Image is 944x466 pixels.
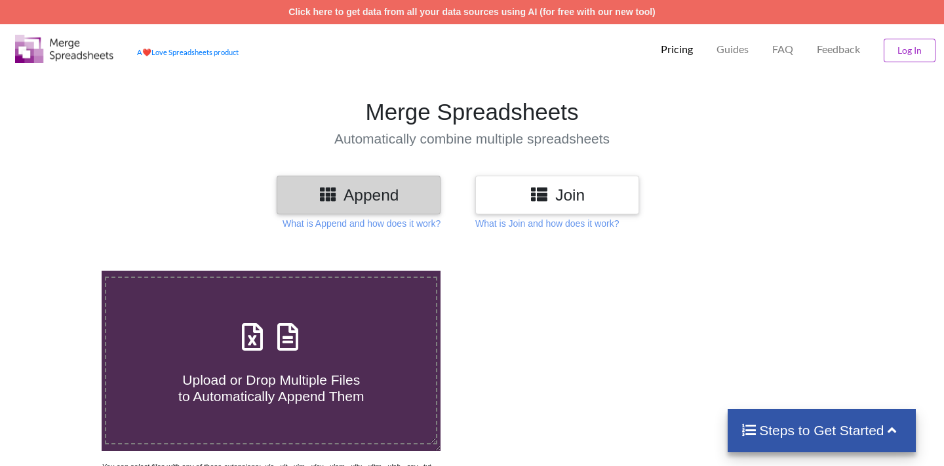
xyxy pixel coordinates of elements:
[661,43,693,56] p: Pricing
[717,43,749,56] p: Guides
[772,43,793,56] p: FAQ
[286,185,431,204] h3: Append
[741,422,903,438] h4: Steps to Get Started
[884,39,935,62] button: Log In
[137,48,239,56] a: AheartLove Spreadsheets product
[178,372,364,404] span: Upload or Drop Multiple Files to Automatically Append Them
[817,44,860,54] span: Feedback
[283,217,441,230] p: What is Append and how does it work?
[15,35,113,63] img: Logo.png
[485,185,629,204] h3: Join
[288,7,656,17] a: Click here to get data from all your data sources using AI (for free with our new tool)
[475,217,619,230] p: What is Join and how does it work?
[142,48,151,56] span: heart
